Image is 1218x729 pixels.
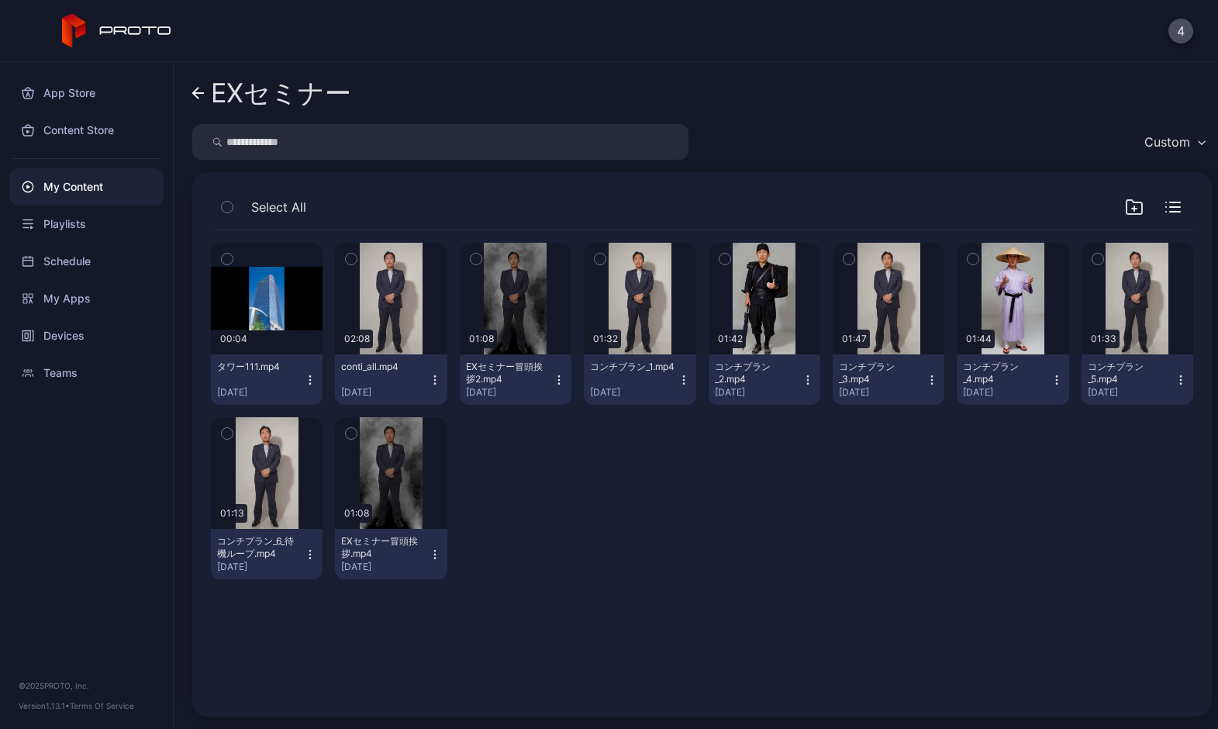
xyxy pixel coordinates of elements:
button: conti_all.mp4[DATE] [335,354,447,405]
div: EXセミナー [211,78,351,108]
a: Devices [9,317,164,354]
button: コンチプラン_3.mp4[DATE] [833,354,944,405]
div: コンチプラン_5.mp4 [1088,361,1173,385]
div: [DATE] [963,386,1050,399]
div: EXセミナー冒頭挨拶.mp4 [341,535,426,560]
button: コンチプラン_2.mp4[DATE] [709,354,820,405]
div: タワー111.mp4 [217,361,302,373]
div: [DATE] [1088,386,1175,399]
div: [DATE] [466,386,553,399]
div: © 2025 PROTO, Inc. [19,679,154,692]
a: Terms Of Service [70,701,134,710]
a: App Store [9,74,164,112]
div: コンチプラン_2.mp4 [715,361,800,385]
a: My Content [9,168,164,206]
a: Playlists [9,206,164,243]
div: [DATE] [590,386,677,399]
button: Custom [1137,124,1212,160]
div: EXセミナー冒頭挨拶2.mp4 [466,361,551,385]
span: Version 1.13.1 • [19,701,70,710]
button: コンチプラン_6_待機ループ.mp4[DATE] [211,529,323,579]
button: コンチプラン_5.mp4[DATE] [1082,354,1193,405]
div: [DATE] [341,561,428,573]
div: コンチプラン_3.mp4 [839,361,924,385]
button: タワー111.mp4[DATE] [211,354,323,405]
div: Custom [1144,134,1190,150]
div: [DATE] [217,386,304,399]
a: Content Store [9,112,164,149]
div: コンチプラン_1.mp4 [590,361,675,373]
button: EXセミナー冒頭挨拶.mp4[DATE] [335,529,447,579]
div: コンチプラン_6_待機ループ.mp4 [217,535,302,560]
div: [DATE] [217,561,304,573]
a: Teams [9,354,164,392]
div: [DATE] [839,386,926,399]
span: Select All [251,198,306,216]
button: EXセミナー冒頭挨拶2.mp4[DATE] [460,354,571,405]
div: コンチプラン_4.mp4 [963,361,1048,385]
a: My Apps [9,280,164,317]
div: conti_all.mp4 [341,361,426,373]
div: [DATE] [715,386,802,399]
button: 4 [1168,19,1193,43]
a: EXセミナー [192,74,351,112]
a: Schedule [9,243,164,280]
button: コンチプラン_4.mp4[DATE] [957,354,1068,405]
button: コンチプラン_1.mp4[DATE] [584,354,695,405]
div: [DATE] [341,386,428,399]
